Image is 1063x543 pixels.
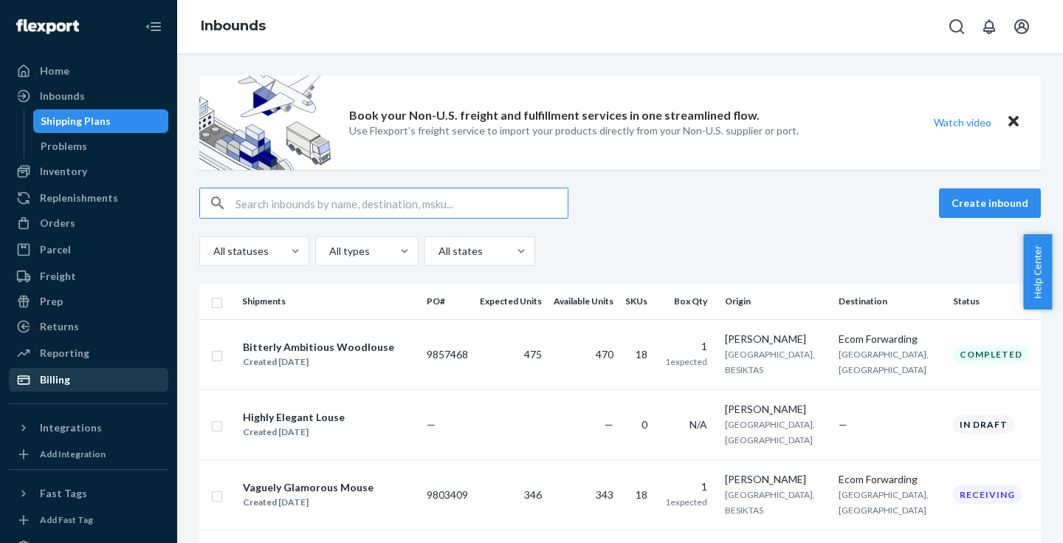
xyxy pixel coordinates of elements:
a: Freight [9,264,168,288]
div: Completed [953,345,1029,363]
div: Inventory [40,164,87,179]
a: Parcel [9,238,168,262]
div: Reporting [40,346,89,361]
div: Fast Tags [40,486,87,501]
div: 1 [665,479,707,494]
ol: breadcrumbs [189,5,278,48]
th: Available Units [548,284,619,319]
div: Inbounds [40,89,85,103]
div: Replenishments [40,191,118,205]
span: 18 [636,488,647,501]
p: Book your Non-U.S. freight and fulfillment services in one streamlined flow. [349,107,760,124]
div: [PERSON_NAME] [725,472,828,487]
a: Shipping Plans [33,109,169,133]
a: Inbounds [9,84,168,108]
a: Inventory [9,160,168,183]
div: Home [40,64,69,78]
span: 346 [524,488,542,501]
a: Returns [9,315,168,338]
a: Billing [9,368,168,392]
span: [GEOGRAPHIC_DATA], [GEOGRAPHIC_DATA] [839,349,929,375]
input: All types [328,244,329,259]
th: Destination [833,284,947,319]
a: Problems [33,134,169,158]
div: Bitterly Ambitious Woodlouse [243,340,394,355]
a: Orders [9,211,168,235]
button: Watch video [924,112,1001,133]
a: Reporting [9,341,168,365]
div: Freight [40,269,76,284]
a: Inbounds [201,18,266,34]
a: Add Fast Tag [9,511,168,529]
span: 1 expected [665,356,707,367]
p: Use Flexport’s freight service to import your products directly from your Non-U.S. supplier or port. [349,123,799,138]
div: Created [DATE] [243,355,394,369]
div: 1 [665,339,707,354]
span: [GEOGRAPHIC_DATA], BESIKTAS [725,349,815,375]
td: 9803409 [421,460,474,530]
button: Create inbound [939,188,1041,218]
button: Help Center [1023,234,1052,310]
th: PO# [421,284,474,319]
a: Add Integration [9,445,168,463]
button: Close Navigation [139,12,168,41]
span: — [605,418,613,431]
th: Origin [719,284,833,319]
span: 470 [596,348,613,361]
input: Search inbounds by name, destination, msku... [235,188,568,218]
div: Ecom Forwarding [839,472,941,487]
div: Problems [41,139,87,154]
div: Returns [40,319,79,334]
button: Close [1004,112,1023,133]
button: Integrations [9,416,168,440]
button: Open Search Box [942,12,971,41]
div: Highly Elegant Louse [243,410,345,425]
input: All states [437,244,438,259]
span: N/A [689,418,707,431]
span: [GEOGRAPHIC_DATA], [GEOGRAPHIC_DATA] [725,419,815,445]
div: Billing [40,372,70,387]
div: Ecom Forwarding [839,332,941,346]
span: [GEOGRAPHIC_DATA], [GEOGRAPHIC_DATA] [839,489,929,516]
span: 18 [636,348,647,361]
button: Open account menu [1007,12,1036,41]
span: — [427,418,436,431]
div: Created [DATE] [243,495,374,510]
a: Replenishments [9,186,168,210]
span: [GEOGRAPHIC_DATA], BESIKTAS [725,489,815,516]
span: 475 [524,348,542,361]
a: Home [9,59,168,83]
div: Shipping Plans [41,114,111,129]
div: Add Integration [40,448,106,460]
div: Integrations [40,420,102,435]
th: Shipments [236,284,421,319]
div: Add Fast Tag [40,513,93,526]
th: Expected Units [474,284,548,319]
span: 343 [596,488,613,501]
div: Prep [40,294,63,309]
div: Orders [40,216,75,230]
span: 0 [641,418,647,431]
a: Prep [9,290,168,313]
div: In draft [953,415,1014,434]
span: — [839,418,847,431]
input: All statuses [212,244,213,259]
div: Vaguely Glamorous Mouse [243,480,374,495]
div: Created [DATE] [243,425,345,440]
th: Box Qty [659,284,719,319]
div: [PERSON_NAME] [725,332,828,346]
th: Status [947,284,1041,319]
div: Receiving [953,485,1022,504]
button: Open notifications [974,12,1004,41]
button: Fast Tags [9,482,168,505]
div: Parcel [40,242,71,257]
div: [PERSON_NAME] [725,402,828,417]
img: Flexport logo [16,19,79,34]
td: 9857468 [421,319,474,389]
th: SKUs [619,284,659,319]
span: 1 expected [665,496,707,508]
